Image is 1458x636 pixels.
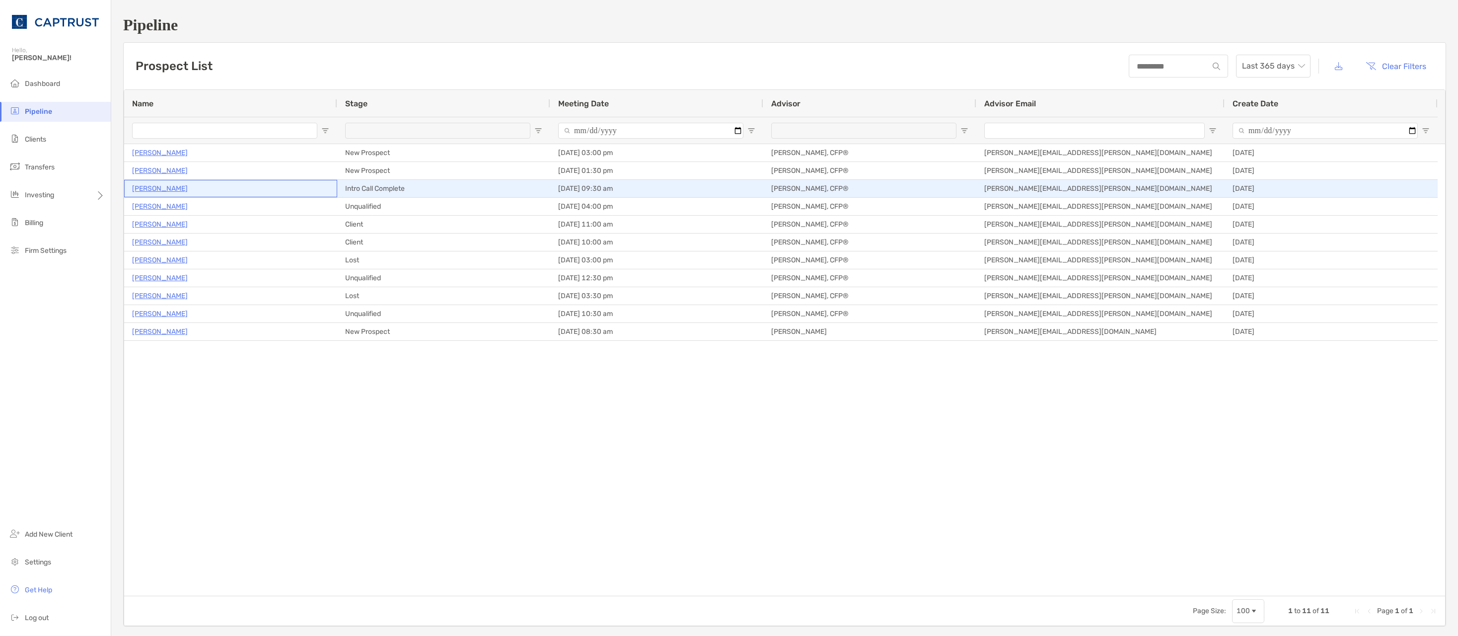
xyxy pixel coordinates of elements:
[771,99,801,108] span: Advisor
[132,164,188,177] a: [PERSON_NAME]
[345,99,367,108] span: Stage
[763,198,976,215] div: [PERSON_NAME], CFP®
[1320,607,1329,615] span: 11
[1409,607,1413,615] span: 1
[9,133,21,145] img: clients icon
[763,323,976,340] div: [PERSON_NAME]
[337,234,550,251] div: Client
[337,162,550,179] div: New Prospect
[25,107,52,116] span: Pipeline
[1294,607,1301,615] span: to
[550,234,763,251] div: [DATE] 10:00 am
[9,216,21,228] img: billing icon
[747,127,755,135] button: Open Filter Menu
[976,144,1225,161] div: [PERSON_NAME][EMAIL_ADDRESS][PERSON_NAME][DOMAIN_NAME]
[1233,123,1418,139] input: Create Date Filter Input
[132,218,188,231] p: [PERSON_NAME]
[132,182,188,195] a: [PERSON_NAME]
[9,583,21,595] img: get-help icon
[9,188,21,200] img: investing icon
[1213,63,1220,70] img: input icon
[1225,305,1438,322] div: [DATE]
[976,323,1225,340] div: [PERSON_NAME][EMAIL_ADDRESS][DOMAIN_NAME]
[558,123,743,139] input: Meeting Date Filter Input
[1225,323,1438,340] div: [DATE]
[132,236,188,248] a: [PERSON_NAME]
[25,191,54,199] span: Investing
[25,614,49,622] span: Log out
[132,200,188,213] a: [PERSON_NAME]
[1358,55,1434,77] button: Clear Filters
[337,251,550,269] div: Lost
[12,54,105,62] span: [PERSON_NAME]!
[550,269,763,287] div: [DATE] 12:30 pm
[337,323,550,340] div: New Prospect
[1233,99,1278,108] span: Create Date
[337,287,550,305] div: Lost
[550,251,763,269] div: [DATE] 03:00 pm
[1242,55,1305,77] span: Last 365 days
[558,99,609,108] span: Meeting Date
[9,105,21,117] img: pipeline icon
[1225,180,1438,197] div: [DATE]
[132,272,188,284] p: [PERSON_NAME]
[337,305,550,322] div: Unqualified
[132,308,188,320] a: [PERSON_NAME]
[1225,162,1438,179] div: [DATE]
[132,99,153,108] span: Name
[1193,607,1226,615] div: Page Size:
[9,244,21,256] img: firm-settings icon
[132,254,188,266] p: [PERSON_NAME]
[976,198,1225,215] div: [PERSON_NAME][EMAIL_ADDRESS][PERSON_NAME][DOMAIN_NAME]
[9,556,21,567] img: settings icon
[1377,607,1393,615] span: Page
[960,127,968,135] button: Open Filter Menu
[550,162,763,179] div: [DATE] 01:30 pm
[976,216,1225,233] div: [PERSON_NAME][EMAIL_ADDRESS][PERSON_NAME][DOMAIN_NAME]
[763,287,976,305] div: [PERSON_NAME], CFP®
[763,216,976,233] div: [PERSON_NAME], CFP®
[1209,127,1217,135] button: Open Filter Menu
[1353,607,1361,615] div: First Page
[25,586,52,594] span: Get Help
[1302,607,1311,615] span: 11
[763,144,976,161] div: [PERSON_NAME], CFP®
[337,180,550,197] div: Intro Call Complete
[1225,251,1438,269] div: [DATE]
[984,123,1205,139] input: Advisor Email Filter Input
[1232,599,1264,623] div: Page Size
[25,79,60,88] span: Dashboard
[763,180,976,197] div: [PERSON_NAME], CFP®
[1401,607,1407,615] span: of
[12,4,99,40] img: CAPTRUST Logo
[1395,607,1399,615] span: 1
[763,162,976,179] div: [PERSON_NAME], CFP®
[550,180,763,197] div: [DATE] 09:30 am
[25,135,46,144] span: Clients
[550,198,763,215] div: [DATE] 04:00 pm
[1417,607,1425,615] div: Next Page
[550,323,763,340] div: [DATE] 08:30 am
[1237,607,1250,615] div: 100
[550,144,763,161] div: [DATE] 03:00 pm
[132,147,188,159] p: [PERSON_NAME]
[763,305,976,322] div: [PERSON_NAME], CFP®
[976,305,1225,322] div: [PERSON_NAME][EMAIL_ADDRESS][PERSON_NAME][DOMAIN_NAME]
[976,287,1225,305] div: [PERSON_NAME][EMAIL_ADDRESS][PERSON_NAME][DOMAIN_NAME]
[763,251,976,269] div: [PERSON_NAME], CFP®
[1429,607,1437,615] div: Last Page
[25,163,55,171] span: Transfers
[534,127,542,135] button: Open Filter Menu
[123,16,1446,34] h1: Pipeline
[1225,287,1438,305] div: [DATE]
[976,162,1225,179] div: [PERSON_NAME][EMAIL_ADDRESS][PERSON_NAME][DOMAIN_NAME]
[25,530,73,539] span: Add New Client
[132,325,188,338] a: [PERSON_NAME]
[321,127,329,135] button: Open Filter Menu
